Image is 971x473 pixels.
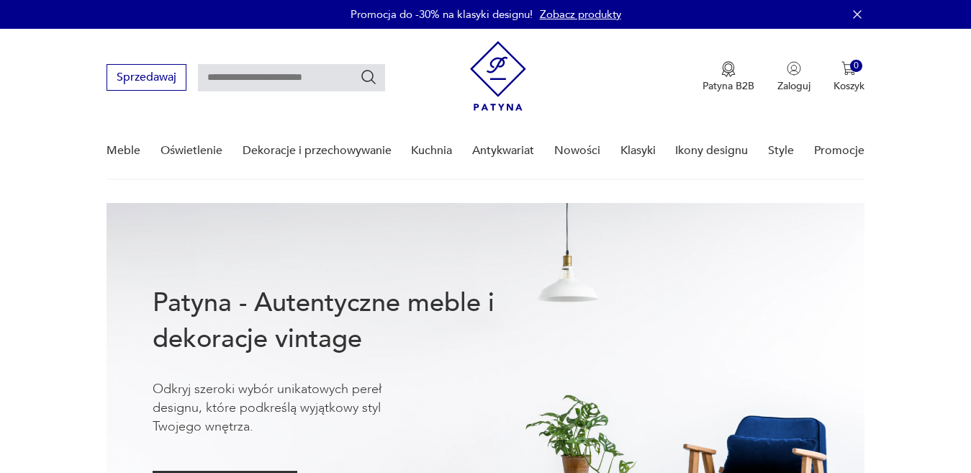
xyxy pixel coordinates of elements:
[850,60,862,72] div: 0
[675,123,748,179] a: Ikony designu
[814,123,864,179] a: Promocje
[554,123,600,179] a: Nowości
[161,123,222,179] a: Oświetlenie
[360,68,377,86] button: Szukaj
[470,41,526,111] img: Patyna - sklep z meblami i dekoracjami vintage
[787,61,801,76] img: Ikonka użytkownika
[107,123,140,179] a: Meble
[153,380,426,436] p: Odkryj szeroki wybór unikatowych pereł designu, które podkreślą wyjątkowy styl Twojego wnętrza.
[777,79,810,93] p: Zaloguj
[703,79,754,93] p: Patyna B2B
[620,123,656,179] a: Klasyki
[777,61,810,93] button: Zaloguj
[841,61,856,76] img: Ikona koszyka
[768,123,794,179] a: Style
[834,61,864,93] button: 0Koszyk
[107,64,186,91] button: Sprzedawaj
[107,73,186,84] a: Sprzedawaj
[472,123,534,179] a: Antykwariat
[721,61,736,77] img: Ikona medalu
[540,7,621,22] a: Zobacz produkty
[153,285,541,357] h1: Patyna - Autentyczne meble i dekoracje vintage
[351,7,533,22] p: Promocja do -30% na klasyki designu!
[703,61,754,93] button: Patyna B2B
[243,123,392,179] a: Dekoracje i przechowywanie
[411,123,452,179] a: Kuchnia
[834,79,864,93] p: Koszyk
[703,61,754,93] a: Ikona medaluPatyna B2B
